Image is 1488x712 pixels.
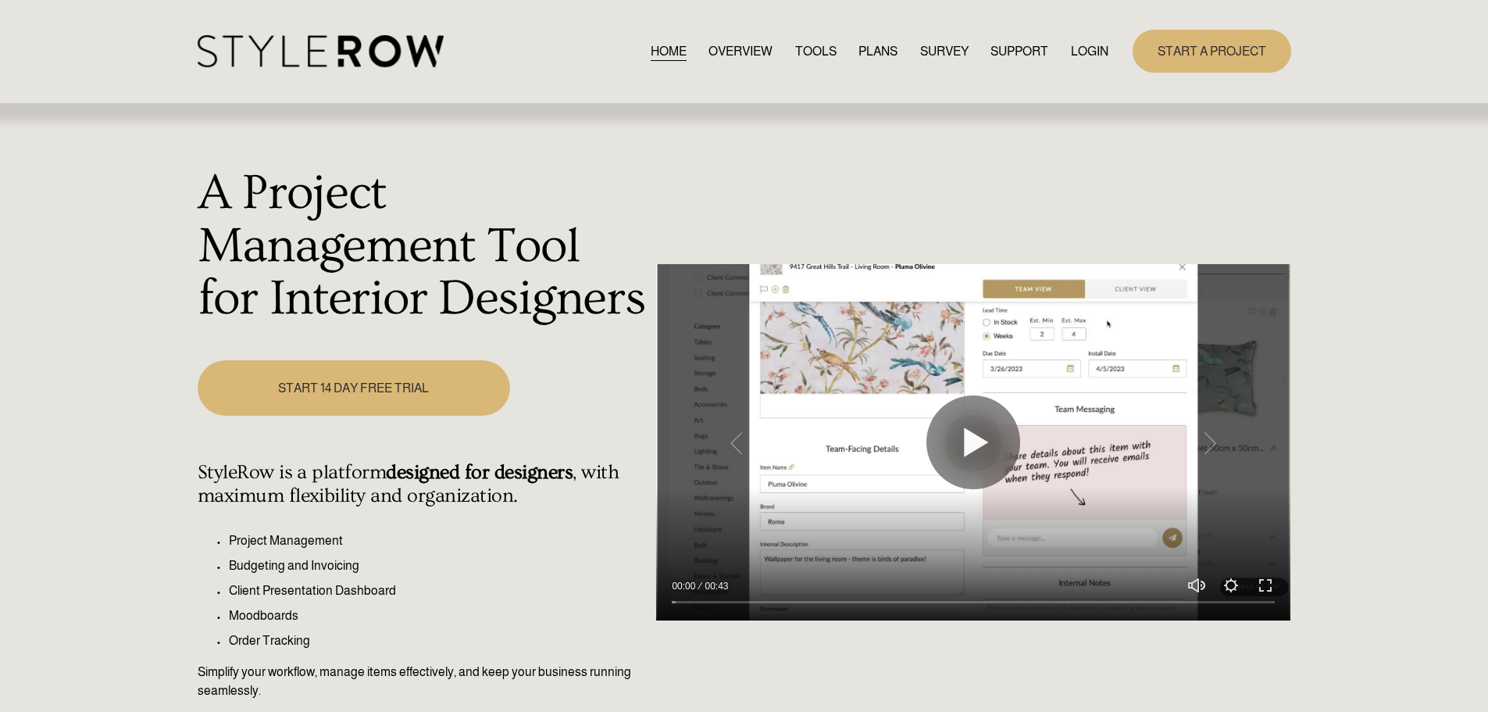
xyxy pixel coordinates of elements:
[990,41,1048,62] a: folder dropdown
[198,663,648,700] p: Simplify your workflow, manage items effectively, and keep your business running seamlessly.
[651,41,687,62] a: HOME
[229,606,648,625] p: Moodboards
[229,556,648,575] p: Budgeting and Invoicing
[699,578,732,594] div: Duration
[1133,30,1291,73] a: START A PROJECT
[858,41,897,62] a: PLANS
[229,581,648,600] p: Client Presentation Dashboard
[198,461,648,508] h4: StyleRow is a platform , with maximum flexibility and organization.
[795,41,837,62] a: TOOLS
[708,41,773,62] a: OVERVIEW
[920,41,969,62] a: SURVEY
[672,578,699,594] div: Current time
[198,360,510,416] a: START 14 DAY FREE TRIAL
[229,631,648,650] p: Order Tracking
[198,35,444,67] img: StyleRow
[229,531,648,550] p: Project Management
[990,42,1048,61] span: SUPPORT
[386,461,573,484] strong: designed for designers
[926,395,1020,489] button: Play
[198,167,648,326] h1: A Project Management Tool for Interior Designers
[1071,41,1108,62] a: LOGIN
[672,597,1275,608] input: Seek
